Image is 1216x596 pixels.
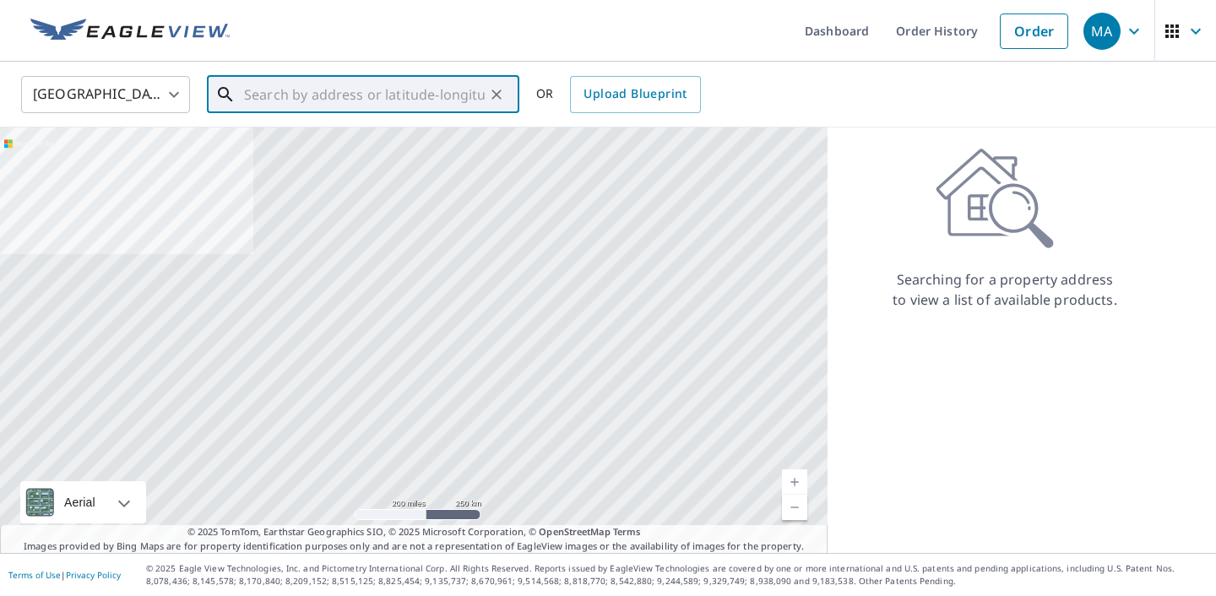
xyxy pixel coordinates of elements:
a: Upload Blueprint [570,76,700,113]
p: Searching for a property address to view a list of available products. [892,269,1118,310]
span: © 2025 TomTom, Earthstar Geographics SIO, © 2025 Microsoft Corporation, © [187,525,641,539]
img: EV Logo [30,19,230,44]
div: Aerial [59,481,100,523]
button: Clear [485,83,508,106]
p: © 2025 Eagle View Technologies, Inc. and Pictometry International Corp. All Rights Reserved. Repo... [146,562,1208,588]
a: Terms of Use [8,569,61,581]
a: Current Level 5, Zoom In [782,469,807,495]
a: Order [1000,14,1068,49]
a: OpenStreetMap [539,525,610,538]
p: | [8,570,121,580]
div: [GEOGRAPHIC_DATA] [21,71,190,118]
a: Privacy Policy [66,569,121,581]
span: Upload Blueprint [584,84,687,105]
div: MA [1083,13,1121,50]
a: Current Level 5, Zoom Out [782,495,807,520]
input: Search by address or latitude-longitude [244,71,485,118]
div: Aerial [20,481,146,523]
div: OR [536,76,701,113]
a: Terms [613,525,641,538]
